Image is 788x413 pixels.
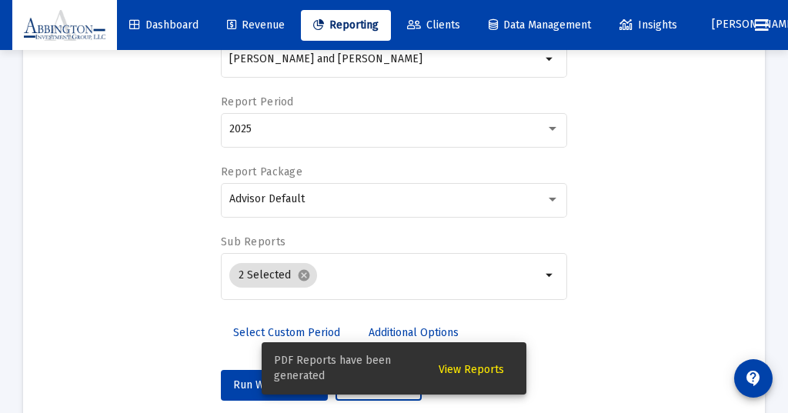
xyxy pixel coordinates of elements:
span: Data Management [489,18,591,32]
button: View Reports [426,355,516,382]
span: Run Web Report [233,378,316,391]
a: Dashboard [117,10,211,41]
span: Insights [619,18,677,32]
span: Reporting [313,18,379,32]
mat-icon: cancel [297,268,311,282]
button: Run Web Report [221,370,328,401]
label: Sub Reports [221,235,285,248]
span: Revenue [227,18,285,32]
a: Revenue [215,10,297,41]
a: Clients [395,10,472,41]
span: 2025 [229,122,252,135]
span: Clients [407,18,460,32]
mat-chip-list: Selection [229,260,541,291]
img: Dashboard [24,10,105,41]
label: Report Package [221,165,302,178]
mat-chip: 2 Selected [229,263,317,288]
span: Advisor Default [229,192,305,205]
label: Report Period [221,95,294,108]
mat-icon: arrow_drop_down [541,266,559,285]
a: Insights [607,10,689,41]
input: Search or select an account or household [229,53,541,65]
span: Dashboard [129,18,199,32]
span: View Reports [439,363,504,376]
a: Reporting [301,10,391,41]
a: Data Management [476,10,603,41]
mat-icon: contact_support [744,369,763,388]
span: PDF Reports have been generated [274,353,420,384]
button: [PERSON_NAME] [693,9,743,40]
mat-icon: arrow_drop_down [541,50,559,68]
span: Select Custom Period [233,326,340,339]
